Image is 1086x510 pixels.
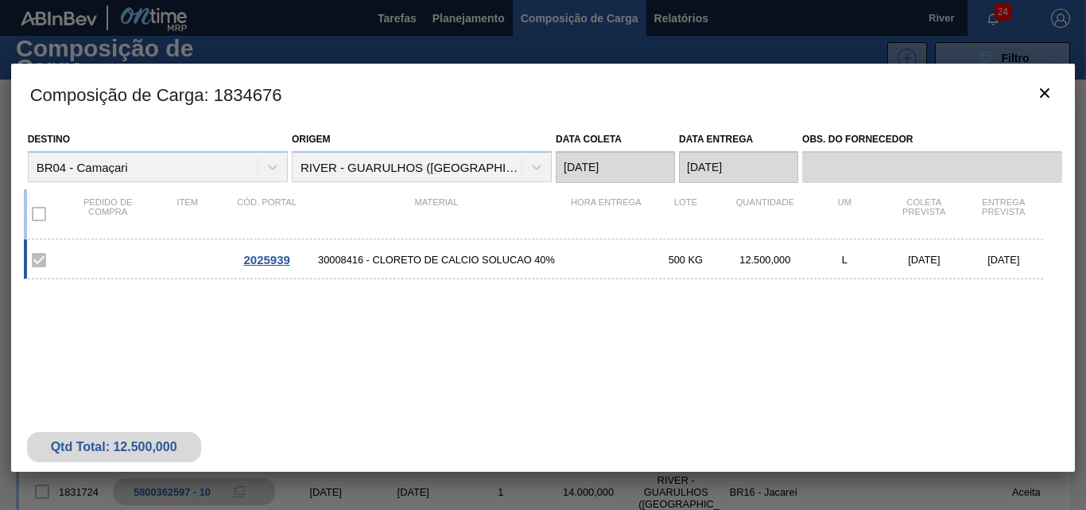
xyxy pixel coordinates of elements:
[148,197,227,231] div: Item
[227,253,307,267] div: Ir para o Pedido
[646,254,725,266] div: 500 KG
[39,440,189,454] div: Qtd Total: 12.500,000
[28,134,70,145] label: Destino
[805,197,884,231] div: UM
[805,254,884,266] div: L
[679,134,753,145] label: Data entrega
[227,197,307,231] div: Cód. Portal
[556,151,675,183] input: dd/mm/yyyy
[725,254,805,266] div: 12.500,000
[646,197,725,231] div: Lote
[243,253,289,267] span: 2025939
[556,134,622,145] label: Data coleta
[679,151,798,183] input: dd/mm/yyyy
[802,128,1062,151] label: Obs. do Fornecedor
[307,254,567,266] span: 30008416 - CLORETO DE CALCIO SOLUCAO 40%
[11,64,1076,124] h3: Composição de Carga : 1834676
[68,197,148,231] div: Pedido de compra
[884,197,964,231] div: Coleta Prevista
[964,197,1043,231] div: Entrega Prevista
[884,254,964,266] div: [DATE]
[964,254,1043,266] div: [DATE]
[725,197,805,231] div: Quantidade
[292,134,331,145] label: Origem
[566,197,646,231] div: Hora Entrega
[307,197,567,231] div: Material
